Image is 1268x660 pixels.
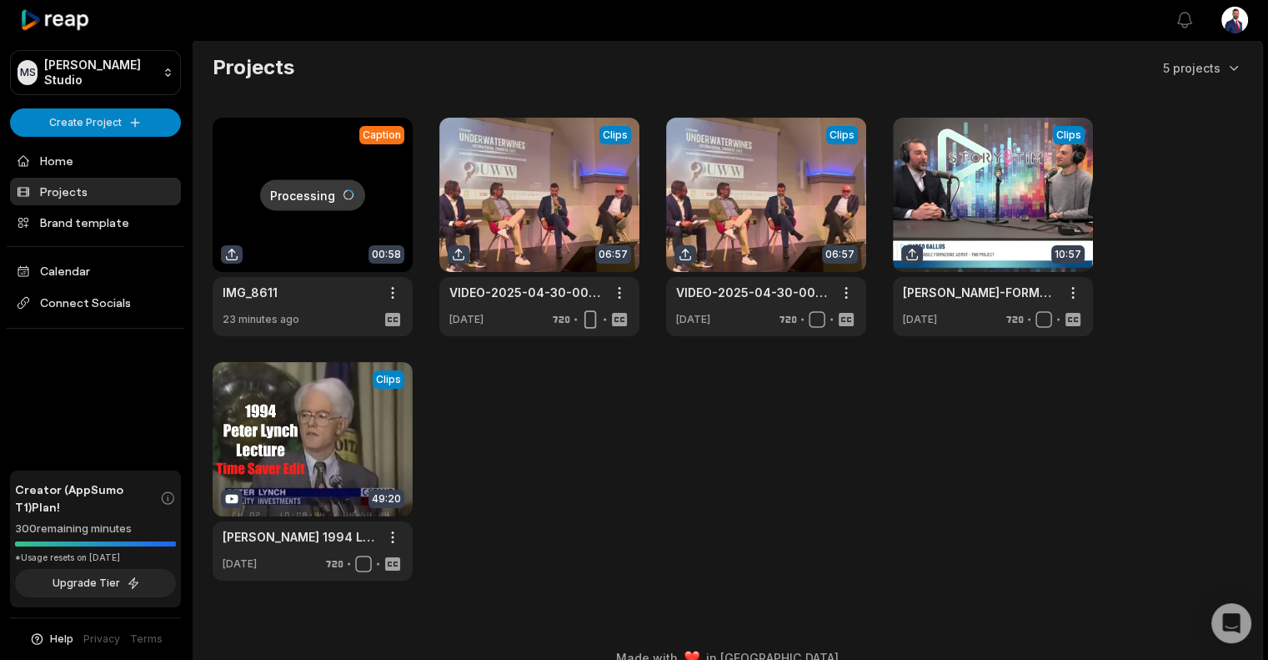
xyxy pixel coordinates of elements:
a: VIDEO-2025-04-30-00-23-11 [676,284,829,301]
span: Help [50,632,73,647]
a: Brand template [10,209,181,236]
a: [PERSON_NAME]-FORMAZIONE-AZIMUT-TNB-PROJECT [903,284,1056,301]
button: Upgrade Tier [15,569,176,597]
div: 300 remaining minutes [15,521,176,537]
span: Connect Socials [10,288,181,318]
div: *Usage resets on [DATE] [15,552,176,564]
a: Home [10,147,181,174]
span: Creator (AppSumo T1) Plan! [15,481,160,516]
a: IMG_8611 [223,284,278,301]
button: Create Project [10,108,181,137]
a: [PERSON_NAME] 1994 Lecture (WITH TIMESTAMPS) [223,528,376,546]
div: Open Intercom Messenger [1211,603,1251,643]
a: Terms [130,632,163,647]
div: MS [18,60,38,85]
h2: Projects [213,54,294,81]
a: Privacy [83,632,120,647]
a: VIDEO-2025-04-30-00-23-11 [449,284,603,301]
button: Help [29,632,73,647]
p: [PERSON_NAME] Studio [44,58,156,88]
a: Calendar [10,257,181,285]
button: 5 projects [1163,59,1242,77]
a: Projects [10,178,181,205]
